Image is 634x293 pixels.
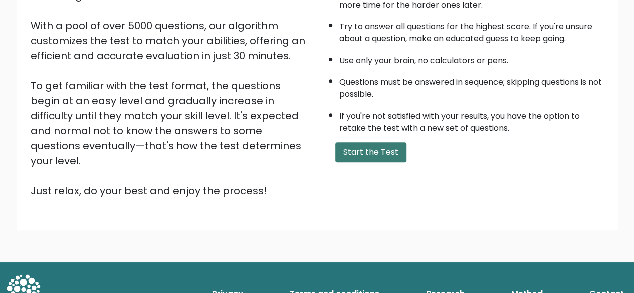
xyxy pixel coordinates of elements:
[339,105,604,134] li: If you're not satisfied with your results, you have the option to retake the test with a new set ...
[339,50,604,67] li: Use only your brain, no calculators or pens.
[339,16,604,45] li: Try to answer all questions for the highest score. If you're unsure about a question, make an edu...
[335,142,406,162] button: Start the Test
[339,71,604,100] li: Questions must be answered in sequence; skipping questions is not possible.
